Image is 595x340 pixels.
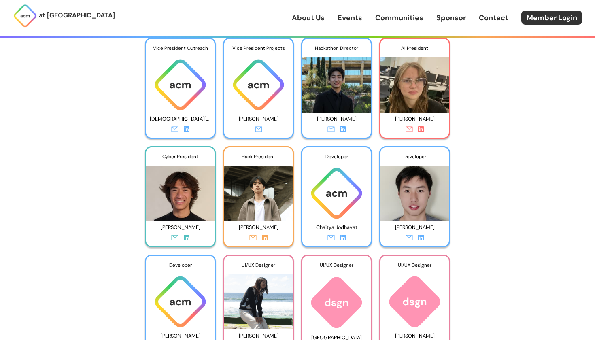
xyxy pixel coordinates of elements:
a: Member Login [521,11,582,25]
a: Contact [479,13,508,23]
div: Hackathon Director [302,39,371,57]
img: Photo of Max Weng [380,159,449,221]
img: ACM Logo [13,4,37,28]
img: ACM logo [380,274,449,329]
div: Vice President Projects [224,39,293,57]
img: ACM logo [146,274,215,329]
div: UI/UX Designer [302,256,371,275]
p: at [GEOGRAPHIC_DATA] [39,10,115,21]
p: Chaitya Jodhavat [306,221,367,234]
p: [PERSON_NAME] [306,113,367,125]
img: Photo of Rollan Nguyen [146,159,215,221]
p: [PERSON_NAME] [150,221,211,234]
div: AI President [380,39,449,57]
img: ACM logo [146,57,215,113]
p: [PERSON_NAME] [384,113,445,125]
img: Photo of Nathan Wang [224,159,293,221]
img: ACM logo [302,275,371,330]
img: Photo of Anya Chernova [380,51,449,113]
div: Hack President [224,147,293,166]
img: Photo of Vivian Nguyen [224,268,293,329]
p: [PERSON_NAME] [228,221,289,234]
p: [DEMOGRAPHIC_DATA][PERSON_NAME] [150,113,211,125]
p: [PERSON_NAME] [228,113,289,125]
a: Events [338,13,362,23]
img: Photo of Andrew Zheng [302,51,371,113]
a: Sponsor [436,13,466,23]
img: ACM logo [224,57,293,113]
a: About Us [292,13,325,23]
div: Vice President Outreach [146,39,215,57]
div: Developer [380,147,449,166]
img: ACM logo [302,166,371,221]
p: [PERSON_NAME] [384,221,445,234]
div: UI/UX Designer [224,256,293,274]
a: at [GEOGRAPHIC_DATA] [13,4,115,28]
div: UI/UX Designer [380,256,449,274]
div: Cyber President [146,147,215,166]
div: Developer [146,256,215,274]
a: Communities [375,13,423,23]
div: Developer [302,147,371,166]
